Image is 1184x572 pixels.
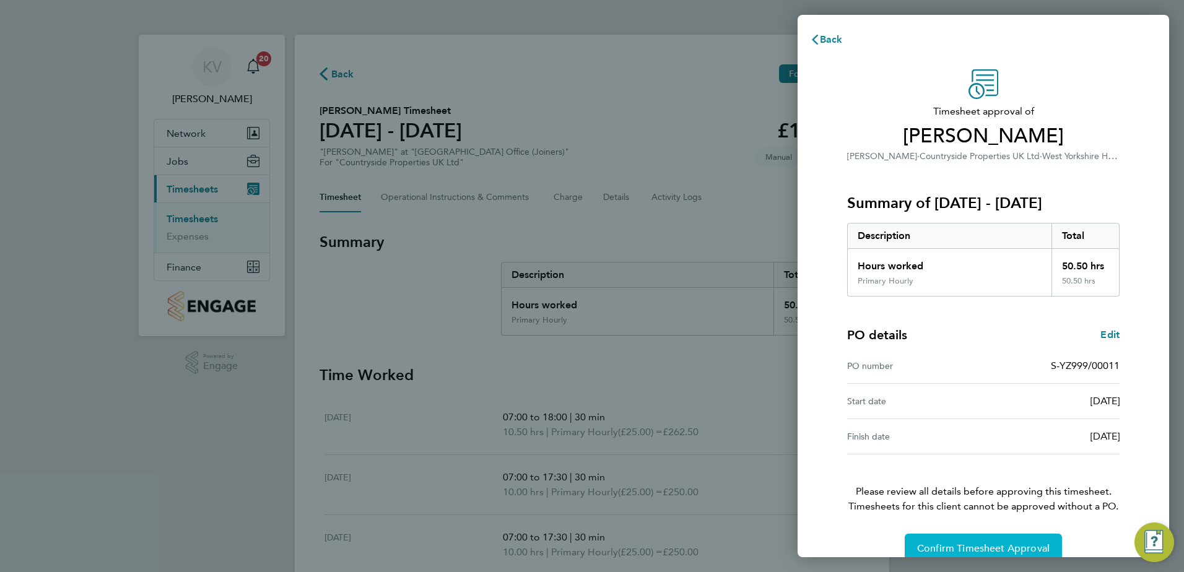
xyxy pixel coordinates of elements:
[847,358,983,373] div: PO number
[847,394,983,409] div: Start date
[847,429,983,444] div: Finish date
[847,193,1120,213] h3: Summary of [DATE] - [DATE]
[983,429,1120,444] div: [DATE]
[832,499,1134,514] span: Timesheets for this client cannot be approved without a PO.
[1042,150,1184,162] span: West Yorkshire Head Office (Joiners)
[917,151,920,162] span: ·
[1051,360,1120,371] span: S-YZ999/00011
[1100,329,1120,340] span: Edit
[832,454,1134,514] p: Please review all details before approving this timesheet.
[847,223,1120,297] div: Summary of 18 - 24 Aug 2025
[847,326,907,344] h4: PO details
[1100,327,1120,342] a: Edit
[1051,276,1120,296] div: 50.50 hrs
[847,151,917,162] span: [PERSON_NAME]
[1051,223,1120,248] div: Total
[905,534,1062,563] button: Confirm Timesheet Approval
[848,249,1051,276] div: Hours worked
[917,542,1050,555] span: Confirm Timesheet Approval
[847,104,1120,119] span: Timesheet approval of
[820,33,843,45] span: Back
[847,124,1120,149] span: [PERSON_NAME]
[983,394,1120,409] div: [DATE]
[920,151,1040,162] span: Countryside Properties UK Ltd
[858,276,913,286] div: Primary Hourly
[1040,151,1042,162] span: ·
[798,27,855,52] button: Back
[1134,522,1174,562] button: Engage Resource Center
[848,223,1051,248] div: Description
[1051,249,1120,276] div: 50.50 hrs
